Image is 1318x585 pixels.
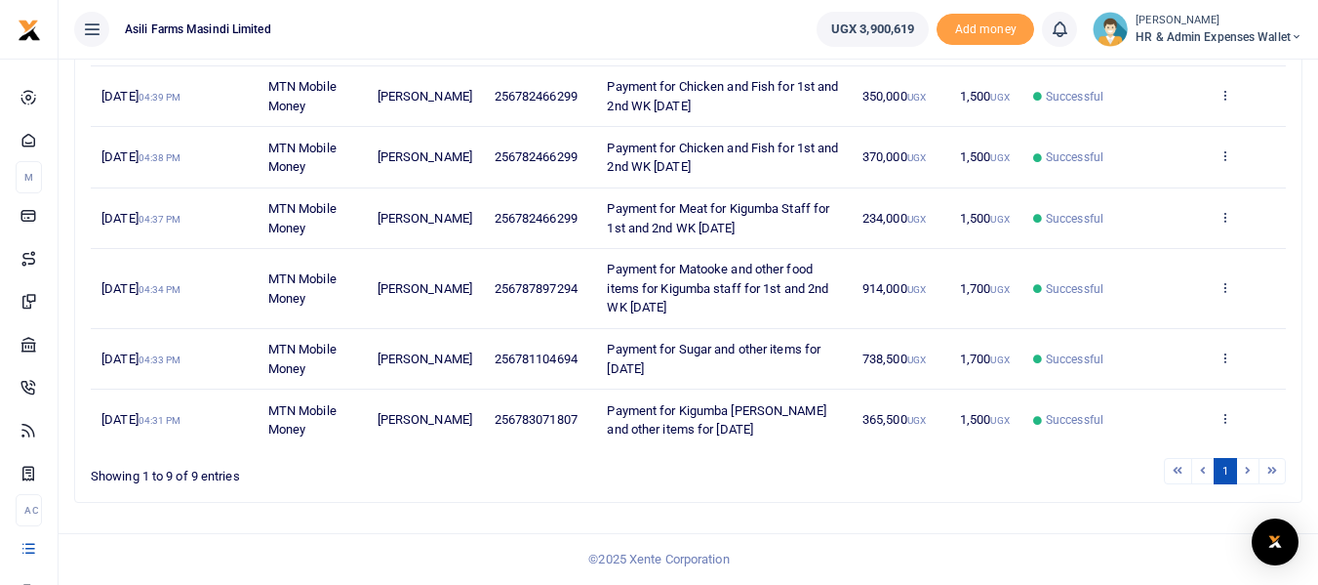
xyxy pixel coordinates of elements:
li: Toup your wallet [937,14,1034,46]
a: Add money [937,21,1034,35]
span: 365,500 [862,412,926,427]
span: 234,000 [862,211,926,226]
span: Payment for Chicken and Fish for 1st and 2nd WK [DATE] [607,141,838,175]
span: Successful [1046,351,1103,368]
small: UGX [990,415,1009,426]
span: 350,000 [862,89,926,104]
span: Payment for Chicken and Fish for 1st and 2nd WK [DATE] [607,79,838,113]
span: 256781104694 [495,352,578,366]
small: UGX [990,355,1009,365]
span: [PERSON_NAME] [378,281,472,296]
li: Ac [16,494,42,526]
small: UGX [907,152,926,163]
span: 256782466299 [495,211,578,226]
span: 738,500 [862,352,926,366]
span: MTN Mobile Money [268,403,337,438]
small: 04:33 PM [139,355,181,365]
a: 1 [1214,458,1237,484]
a: profile-user [PERSON_NAME] HR & Admin Expenses Wallet [1093,12,1302,47]
span: Payment for Sugar and other items for [DATE] [607,342,820,376]
span: [DATE] [101,149,180,164]
a: logo-small logo-large logo-large [18,21,41,36]
a: UGX 3,900,619 [817,12,929,47]
small: 04:39 PM [139,92,181,103]
small: UGX [907,92,926,103]
span: [DATE] [101,412,180,427]
small: 04:34 PM [139,284,181,295]
span: Payment for Kigumba [PERSON_NAME] and other items for [DATE] [607,403,825,438]
span: 256783071807 [495,412,578,427]
span: MTN Mobile Money [268,272,337,306]
span: 1,700 [960,352,1010,366]
small: 04:31 PM [139,415,181,426]
span: UGX 3,900,619 [831,20,914,39]
span: 256782466299 [495,89,578,104]
span: Payment for Meat for Kigumba Staff for 1st and 2nd WK [DATE] [607,201,829,235]
span: [PERSON_NAME] [378,211,472,226]
span: 370,000 [862,149,926,164]
span: [PERSON_NAME] [378,89,472,104]
span: MTN Mobile Money [268,79,337,113]
span: Successful [1046,411,1103,429]
span: [DATE] [101,211,180,226]
small: 04:37 PM [139,214,181,225]
span: [PERSON_NAME] [378,352,472,366]
span: Successful [1046,148,1103,166]
span: Successful [1046,88,1103,105]
span: Successful [1046,210,1103,228]
span: 256782466299 [495,149,578,164]
span: [DATE] [101,352,180,366]
span: [DATE] [101,89,180,104]
span: Successful [1046,280,1103,298]
small: 04:38 PM [139,152,181,163]
li: Wallet ballance [809,12,937,47]
span: [PERSON_NAME] [378,412,472,427]
span: 256787897294 [495,281,578,296]
li: M [16,161,42,193]
div: Open Intercom Messenger [1252,519,1298,565]
span: Asili Farms Masindi Limited [117,21,279,38]
span: 1,500 [960,149,1010,164]
small: UGX [990,214,1009,225]
span: 1,500 [960,89,1010,104]
span: [PERSON_NAME] [378,149,472,164]
span: Add money [937,14,1034,46]
small: UGX [907,355,926,365]
span: Payment for Matooke and other food items for Kigumba staff for 1st and 2nd WK [DATE] [607,262,828,314]
small: UGX [907,214,926,225]
span: MTN Mobile Money [268,342,337,376]
small: UGX [990,152,1009,163]
span: MTN Mobile Money [268,141,337,175]
div: Showing 1 to 9 of 9 entries [91,456,580,486]
small: [PERSON_NAME] [1136,13,1302,29]
small: UGX [907,284,926,295]
span: 1,500 [960,412,1010,427]
span: [DATE] [101,281,180,296]
span: HR & Admin Expenses Wallet [1136,28,1302,46]
small: UGX [990,284,1009,295]
small: UGX [990,92,1009,103]
img: profile-user [1093,12,1128,47]
small: UGX [907,415,926,426]
span: MTN Mobile Money [268,201,337,235]
img: logo-small [18,19,41,42]
span: 914,000 [862,281,926,296]
span: 1,500 [960,211,1010,226]
span: 1,700 [960,281,1010,296]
